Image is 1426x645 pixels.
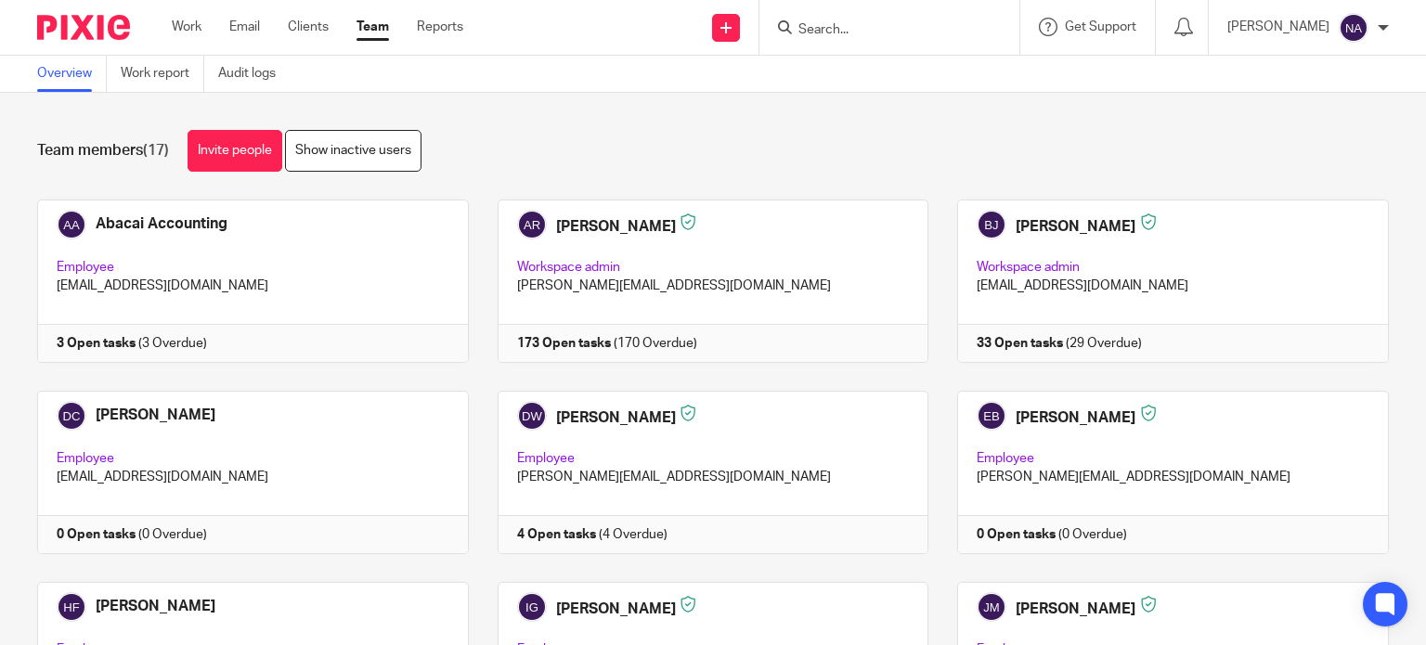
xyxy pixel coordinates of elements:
a: Audit logs [218,56,290,92]
img: Pixie [37,15,130,40]
p: [PERSON_NAME] [1227,18,1329,36]
h1: Team members [37,141,169,161]
a: Work report [121,56,204,92]
a: Email [229,18,260,36]
input: Search [797,22,964,39]
span: Get Support [1065,20,1136,33]
a: Show inactive users [285,130,421,172]
a: Invite people [188,130,282,172]
a: Reports [417,18,463,36]
img: svg%3E [1339,13,1368,43]
a: Work [172,18,201,36]
a: Overview [37,56,107,92]
span: (17) [143,143,169,158]
a: Team [356,18,389,36]
a: Clients [288,18,329,36]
